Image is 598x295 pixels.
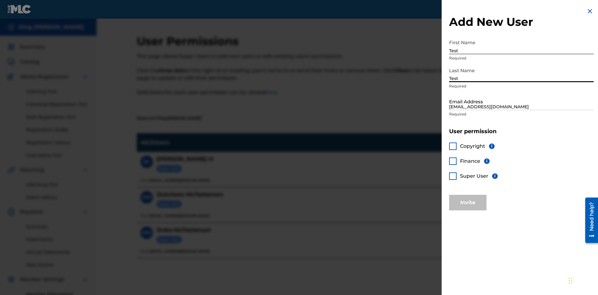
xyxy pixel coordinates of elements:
p: Required [449,83,594,89]
p: Required [449,111,594,117]
h5: User permission [449,128,594,135]
span: Finance [460,158,480,164]
img: MLC Logo [7,5,31,14]
iframe: Resource Center [581,195,598,246]
span: Super User [460,173,488,179]
h2: Add New User [449,15,594,29]
p: Required [449,55,594,61]
span: i [489,143,495,149]
iframe: Chat Widget [567,265,598,295]
span: i [492,173,498,179]
span: i [484,158,490,164]
span: Copyright [460,143,485,149]
div: Drag [569,271,572,290]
